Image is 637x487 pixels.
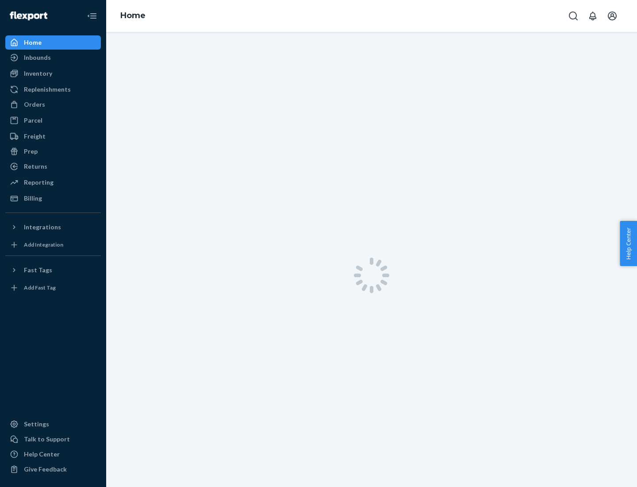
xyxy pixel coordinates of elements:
div: Talk to Support [24,435,70,444]
div: Billing [24,194,42,203]
a: Help Center [5,447,101,461]
button: Integrations [5,220,101,234]
a: Inbounds [5,50,101,65]
a: Home [120,11,146,20]
a: Inventory [5,66,101,81]
div: Help Center [24,450,60,459]
div: Freight [24,132,46,141]
div: Give Feedback [24,465,67,474]
button: Give Feedback [5,462,101,476]
div: Inventory [24,69,52,78]
button: Open notifications [584,7,602,25]
div: Replenishments [24,85,71,94]
a: Talk to Support [5,432,101,446]
div: Prep [24,147,38,156]
a: Parcel [5,113,101,128]
a: Add Integration [5,238,101,252]
button: Help Center [620,221,637,266]
div: Parcel [24,116,42,125]
a: Prep [5,144,101,158]
a: Settings [5,417,101,431]
div: Add Fast Tag [24,284,56,291]
ol: breadcrumbs [113,3,153,29]
button: Open account menu [603,7,621,25]
div: Orders [24,100,45,109]
a: Home [5,35,101,50]
a: Freight [5,129,101,143]
a: Replenishments [5,82,101,97]
a: Reporting [5,175,101,189]
div: Home [24,38,42,47]
button: Open Search Box [564,7,582,25]
div: Returns [24,162,47,171]
div: Integrations [24,223,61,232]
div: Fast Tags [24,266,52,274]
a: Billing [5,191,101,205]
a: Orders [5,97,101,112]
div: Settings [24,420,49,429]
button: Close Navigation [83,7,101,25]
div: Inbounds [24,53,51,62]
button: Fast Tags [5,263,101,277]
img: Flexport logo [10,12,47,20]
a: Returns [5,159,101,174]
a: Add Fast Tag [5,281,101,295]
div: Add Integration [24,241,63,248]
div: Reporting [24,178,54,187]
